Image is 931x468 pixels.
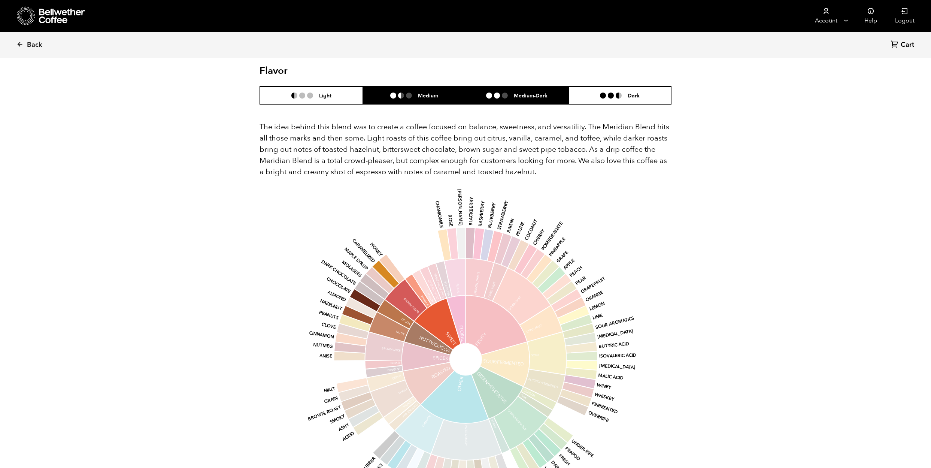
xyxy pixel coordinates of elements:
span: Back [27,40,42,49]
span: Cart [901,40,914,49]
a: Cart [891,40,916,50]
h6: Medium [418,92,438,99]
h2: Flavor [260,65,397,77]
h6: Medium-Dark [514,92,548,99]
p: The idea behind this blend was to create a coffee focused on balance, sweetness, and versatility.... [260,121,671,178]
h6: Light [319,92,331,99]
h6: Dark [628,92,640,99]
